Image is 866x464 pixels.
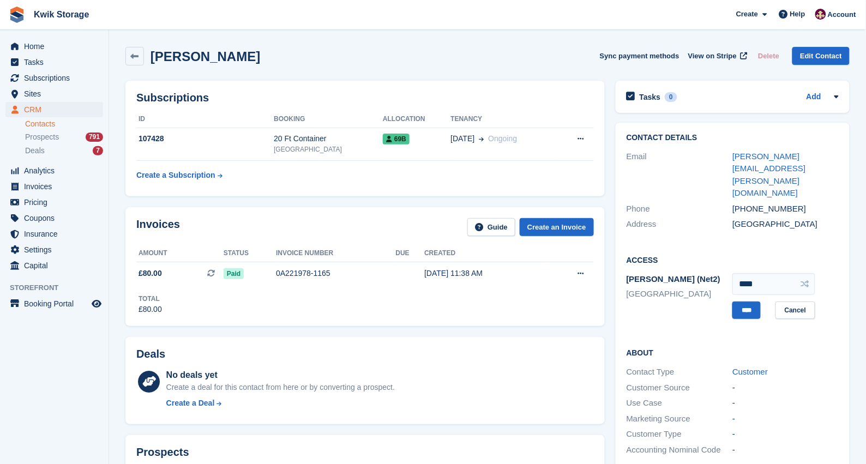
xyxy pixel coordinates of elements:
span: Ongoing [489,134,518,143]
a: menu [5,210,103,226]
div: Email [627,150,733,200]
a: Customer [732,367,768,376]
div: £80.00 [139,304,162,315]
a: menu [5,70,103,86]
img: ellie tragonette [815,9,826,20]
h2: About [627,347,839,358]
div: - [732,444,839,456]
a: Edit Contact [792,47,850,65]
span: Insurance [24,226,89,242]
div: Contact Type [627,366,733,378]
h2: Contact Details [627,134,839,142]
a: [PERSON_NAME][EMAIL_ADDRESS][PERSON_NAME][DOMAIN_NAME] [732,152,805,198]
div: Customer Type [627,428,733,441]
span: Subscriptions [24,70,89,86]
span: Capital [24,258,89,273]
span: Home [24,39,89,54]
div: 7 [93,146,103,155]
span: [PERSON_NAME] (Net2) [627,274,721,284]
h2: Subscriptions [136,92,594,104]
span: Invoices [24,179,89,194]
span: 69B [383,134,410,144]
span: CRM [24,102,89,117]
div: [DATE] 11:38 AM [424,268,546,279]
span: Analytics [24,163,89,178]
div: No deals yet [166,369,395,382]
span: Booking Portal [24,296,89,311]
th: Allocation [383,111,450,128]
div: Address [627,218,733,231]
span: Tasks [24,55,89,70]
h2: Access [627,254,839,265]
div: Create a deal for this contact from here or by converting a prospect. [166,382,395,393]
div: Marketing Source [627,413,733,425]
button: Delete [754,47,784,65]
div: Total [139,294,162,304]
th: Tenancy [450,111,557,128]
span: Coupons [24,210,89,226]
span: Pricing [24,195,89,210]
h2: Deals [136,348,165,360]
button: Sync payment methods [600,47,679,65]
a: Kwik Storage [29,5,93,23]
span: Account [828,9,856,20]
div: 0 [665,92,677,102]
div: - [732,382,839,394]
a: menu [5,242,103,257]
a: menu [5,226,103,242]
a: Contacts [25,119,103,129]
a: menu [5,179,103,194]
th: Created [424,245,546,262]
a: Create a Subscription [136,165,222,185]
div: Create a Subscription [136,170,215,181]
a: menu [5,39,103,54]
span: Storefront [10,282,109,293]
div: - [732,428,839,441]
th: Booking [274,111,383,128]
a: Cancel [775,302,815,320]
div: Customer Source [627,382,733,394]
div: 0A221978-1165 [276,268,395,279]
div: [GEOGRAPHIC_DATA] [274,144,383,154]
a: menu [5,163,103,178]
img: stora-icon-8386f47178a22dfd0bd8f6a31ec36ba5ce8667c1dd55bd0f319d3a0aa187defe.svg [9,7,25,23]
a: Create an Invoice [520,218,594,236]
div: Accounting Nominal Code [627,444,733,456]
th: Amount [136,245,224,262]
div: - [732,397,839,409]
a: Guide [467,218,515,236]
span: Paid [224,268,244,279]
a: menu [5,102,103,117]
span: Help [790,9,805,20]
div: - [732,413,839,425]
div: Phone [627,203,733,215]
th: Due [396,245,425,262]
div: [PHONE_NUMBER] [732,203,839,215]
span: Prospects [25,132,59,142]
h2: Prospects [136,446,189,459]
span: £80.00 [139,268,162,279]
span: Deals [25,146,45,156]
a: menu [5,86,103,101]
a: menu [5,296,103,311]
div: 107428 [136,133,274,144]
span: [DATE] [450,133,474,144]
span: Create [736,9,758,20]
span: Sites [24,86,89,101]
a: Prospects 791 [25,131,103,143]
th: Invoice number [276,245,395,262]
span: Settings [24,242,89,257]
div: 791 [86,132,103,142]
h2: Invoices [136,218,180,236]
div: 20 Ft Container [274,133,383,144]
a: Preview store [90,297,103,310]
a: Add [807,91,821,104]
th: Status [224,245,276,262]
a: Deals 7 [25,145,103,156]
li: [GEOGRAPHIC_DATA] [627,288,733,300]
a: menu [5,55,103,70]
h2: Tasks [640,92,661,102]
h2: [PERSON_NAME] [151,49,260,64]
th: ID [136,111,274,128]
div: Create a Deal [166,397,215,409]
